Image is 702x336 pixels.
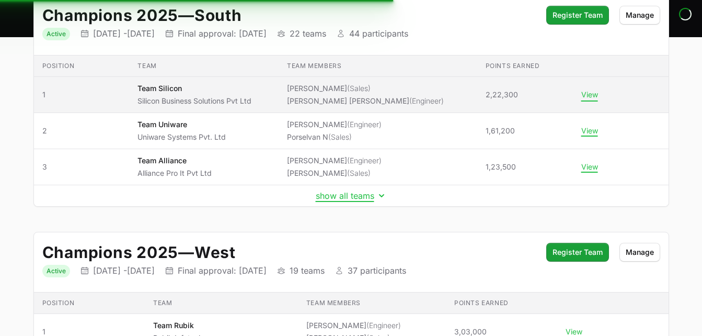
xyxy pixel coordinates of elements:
span: (Engineer) [409,96,444,105]
th: Points earned [446,293,557,314]
p: 19 teams [290,265,325,276]
span: (Sales) [347,169,371,177]
p: 44 participants [349,28,408,39]
li: Porselvan N [287,132,382,142]
span: 1,61,200 [486,126,515,136]
p: Silicon Business Solutions Pvt Ltd [137,96,251,106]
p: Team Alliance [137,155,212,166]
span: (Engineer) [366,321,401,330]
span: 1 [42,89,121,100]
button: Manage [619,6,660,25]
button: View [581,162,598,172]
span: — [178,243,194,262]
span: Register Team [553,9,603,21]
th: Position [34,293,145,314]
p: Team Rubik [153,320,203,331]
li: [PERSON_NAME] [287,155,382,166]
span: — [178,6,194,25]
li: [PERSON_NAME] [287,168,382,178]
p: Uniware Systems Pvt. Ltd [137,132,226,142]
span: (Engineer) [347,120,382,129]
th: Team members [298,293,446,314]
button: View [581,126,598,136]
p: 22 teams [290,28,326,39]
h2: Champions 2025 West [42,243,536,262]
button: Register Team [546,243,609,262]
p: Final approval: [DATE] [178,28,267,39]
li: [PERSON_NAME] [306,320,401,331]
li: [PERSON_NAME] [PERSON_NAME] [287,96,444,106]
li: [PERSON_NAME] [287,83,444,94]
th: Team [145,293,298,314]
span: 1,23,500 [486,162,516,172]
button: Register Team [546,6,609,25]
p: [DATE] - [DATE] [93,28,155,39]
li: [PERSON_NAME] [287,119,382,130]
span: (Sales) [328,132,352,141]
th: Position [34,55,130,77]
button: show all teams [316,191,387,201]
p: Alliance Pro It Pvt Ltd [137,168,212,178]
span: 2 [42,126,121,136]
span: Manage [626,9,654,21]
th: Team [129,55,279,77]
button: View [581,90,598,99]
th: Team members [279,55,477,77]
th: Points earned [477,55,573,77]
span: Manage [626,246,654,259]
h2: Champions 2025 South [42,6,536,25]
span: Register Team [553,246,603,259]
p: [DATE] - [DATE] [93,265,155,276]
p: Team Silicon [137,83,251,94]
p: 37 participants [348,265,406,276]
span: 2,22,300 [486,89,518,100]
button: Manage [619,243,660,262]
span: (Engineer) [347,156,382,165]
span: (Sales) [347,84,371,93]
p: Final approval: [DATE] [178,265,267,276]
p: Team Uniware [137,119,226,130]
span: 3 [42,162,121,172]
